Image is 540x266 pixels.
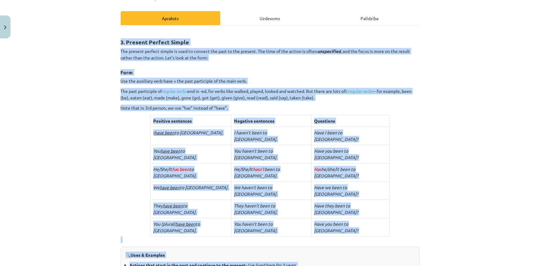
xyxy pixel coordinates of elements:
i: You haven’t been to [GEOGRAPHIC_DATA]. [234,221,277,233]
strong: 3. Present Perfect Simple [121,38,189,46]
i: I to [GEOGRAPHIC_DATA]. [153,130,223,135]
i: You haven’t been to [GEOGRAPHIC_DATA]. [234,148,277,160]
th: Questions [312,115,390,127]
span: has been [172,166,189,172]
i: He/She/It to [GEOGRAPHIC_DATA]. [153,166,197,178]
i: We to [GEOGRAPHIC_DATA]. [153,185,228,190]
i: Have we been to [GEOGRAPHIC_DATA]? [314,185,358,197]
p: Note that in 3rd person, we use “has” instead of “have”. [121,105,420,111]
u: have been [160,185,180,190]
i: Have you been to [GEOGRAPHIC_DATA]? [314,148,358,160]
u: have been [163,203,183,208]
i: You to [GEOGRAPHIC_DATA]. [153,148,197,160]
p: Use the auxiliary verb have + the past participle of the main verb. [121,78,420,84]
i: unspecified [318,48,341,54]
i: I haven’t been to [GEOGRAPHIC_DATA]. [234,130,277,142]
i: They to [GEOGRAPHIC_DATA]. [153,203,197,215]
a: regular verbs [162,88,188,94]
u: have been [154,130,175,135]
i: We haven’t been to [GEOGRAPHIC_DATA]. [234,185,277,197]
th: Positive sentences [151,115,231,127]
span: Has [314,166,321,172]
span: hasn’t [253,166,265,172]
i: Have they been to [GEOGRAPHIC_DATA]? [314,203,358,215]
i: Have you been to [GEOGRAPHIC_DATA]? [314,221,358,233]
u: have been [160,148,180,154]
a: irregular verbs [347,88,374,94]
u: have been [175,221,196,227]
p: The past participle of end in -ed, for verbs like walked, played, looked and watched. But there a... [121,88,420,101]
i: They haven’t been to [GEOGRAPHIC_DATA]. [234,203,277,215]
div: Palīdzība [320,11,420,25]
p: 🔍 [126,252,415,258]
i: Have I been to [GEOGRAPHIC_DATA]? [314,130,358,142]
strong: Uses & Examples [131,252,165,258]
div: Apraksts [121,11,220,25]
div: Uzdevums [220,11,320,25]
i: He/She/It been to [GEOGRAPHIC_DATA]. [234,166,280,178]
i: he/she/it been to [GEOGRAPHIC_DATA]? [314,166,358,178]
img: icon-close-lesson-0947bae3869378f0d4975bcd49f059093ad1ed9edebbc8119c70593378902aed.svg [4,25,6,29]
i: You (plural) to [GEOGRAPHIC_DATA]. [153,221,200,233]
p: The present perfect simple is used to connect the past to the present. The time of the action is ... [121,48,420,61]
strong: Form [121,69,133,76]
th: Negative sentences [231,115,312,127]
